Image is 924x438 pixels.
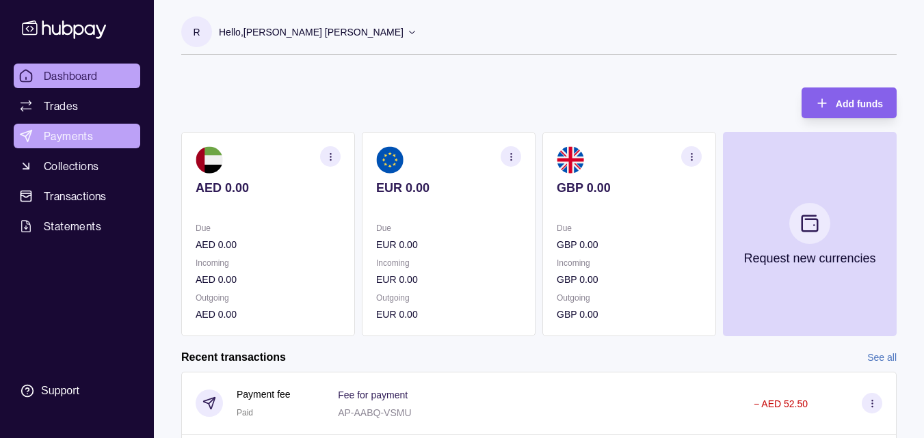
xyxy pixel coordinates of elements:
p: GBP 0.00 [557,272,702,287]
p: R [193,25,200,40]
a: Statements [14,214,140,238]
p: Outgoing [196,290,341,305]
p: EUR 0.00 [376,272,521,287]
a: Collections [14,154,140,178]
p: Due [196,221,341,236]
span: Transactions [44,188,107,204]
div: Support [41,383,79,398]
p: Due [557,221,702,236]
p: Incoming [196,256,341,271]
p: Incoming [557,256,702,271]
span: Collections [44,158,98,174]
a: Dashboard [14,64,140,88]
p: GBP 0.00 [557,307,702,322]
span: Payments [44,128,93,144]
p: AED 0.00 [196,307,341,322]
p: EUR 0.00 [376,237,521,252]
span: Paid [237,408,253,418]
p: Request new currencies [743,251,875,266]
span: Trades [44,98,78,114]
p: EUR 0.00 [376,307,521,322]
span: Statements [44,218,101,234]
p: − AED 52.50 [754,398,808,409]
p: AED 0.00 [196,272,341,287]
img: ae [196,146,223,174]
p: EUR 0.00 [376,180,521,195]
span: Dashboard [44,68,98,84]
img: gb [557,146,584,174]
a: Trades [14,94,140,118]
p: GBP 0.00 [557,237,702,252]
img: eu [376,146,404,174]
h2: Recent transactions [181,350,286,365]
p: Outgoing [557,290,702,305]
a: Transactions [14,184,140,208]
p: AED 0.00 [196,237,341,252]
span: Add funds [836,98,883,109]
p: GBP 0.00 [557,180,702,195]
p: Payment fee [237,387,291,402]
p: Incoming [376,256,521,271]
p: Due [376,221,521,236]
a: Support [14,377,140,405]
p: AED 0.00 [196,180,341,195]
p: Hello, [PERSON_NAME] [PERSON_NAME] [219,25,404,40]
a: See all [867,350,897,365]
p: Fee for payment [338,389,408,400]
p: Outgoing [376,290,521,305]
button: Add funds [802,87,897,118]
a: Payments [14,124,140,148]
button: Request new currencies [723,132,897,336]
p: AP-AABQ-VSMU [338,407,411,418]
